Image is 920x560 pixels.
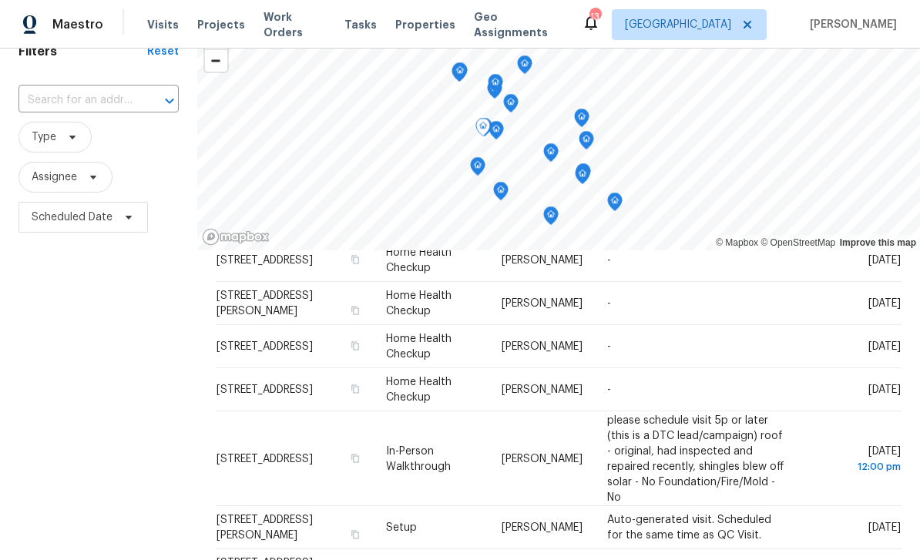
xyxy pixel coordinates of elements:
[575,166,590,189] div: Map marker
[487,80,502,104] div: Map marker
[52,17,103,32] span: Maestro
[386,445,451,471] span: In-Person Walkthrough
[716,237,758,248] a: Mapbox
[386,290,452,317] span: Home Health Checkup
[452,63,467,87] div: Map marker
[217,290,313,317] span: [STREET_ADDRESS][PERSON_NAME]
[470,157,485,181] div: Map marker
[348,451,361,464] button: Copy Address
[607,255,611,266] span: -
[607,298,611,309] span: -
[804,17,897,32] span: [PERSON_NAME]
[348,382,361,396] button: Copy Address
[32,210,112,225] span: Scheduled Date
[579,131,594,155] div: Map marker
[502,298,583,309] span: [PERSON_NAME]
[32,169,77,185] span: Assignee
[868,384,901,395] span: [DATE]
[761,237,835,248] a: OpenStreetMap
[202,228,270,246] a: Mapbox homepage
[475,118,491,142] div: Map marker
[488,74,503,98] div: Map marker
[502,522,583,533] span: [PERSON_NAME]
[217,341,313,352] span: [STREET_ADDRESS]
[607,341,611,352] span: -
[493,182,509,206] div: Map marker
[868,298,901,309] span: [DATE]
[589,9,600,25] div: 13
[147,44,179,59] div: Reset
[868,522,901,533] span: [DATE]
[205,49,227,72] button: Zoom out
[543,143,559,167] div: Map marker
[576,163,591,187] div: Map marker
[868,255,901,266] span: [DATE]
[18,44,147,59] h1: Filters
[474,9,563,40] span: Geo Assignments
[517,55,532,79] div: Map marker
[386,334,452,360] span: Home Health Checkup
[32,129,56,145] span: Type
[264,9,326,40] span: Work Orders
[205,50,227,72] span: Zoom out
[217,384,313,395] span: [STREET_ADDRESS]
[814,445,901,474] span: [DATE]
[502,341,583,352] span: [PERSON_NAME]
[502,255,583,266] span: [PERSON_NAME]
[607,515,771,541] span: Auto-generated visit. Scheduled for the same time as QC Visit.
[217,515,313,541] span: [STREET_ADDRESS][PERSON_NAME]
[607,193,623,216] div: Map marker
[502,453,583,464] span: [PERSON_NAME]
[348,528,361,542] button: Copy Address
[386,247,452,273] span: Home Health Checkup
[147,17,179,32] span: Visits
[868,341,901,352] span: [DATE]
[477,118,492,142] div: Map marker
[489,121,504,145] div: Map marker
[18,89,136,112] input: Search for an address...
[386,522,417,533] span: Setup
[502,384,583,395] span: [PERSON_NAME]
[348,303,361,317] button: Copy Address
[814,458,901,474] div: 12:00 pm
[840,237,916,248] a: Improve this map
[452,62,468,86] div: Map marker
[503,94,519,118] div: Map marker
[386,377,452,403] span: Home Health Checkup
[395,17,455,32] span: Properties
[348,253,361,267] button: Copy Address
[625,17,731,32] span: [GEOGRAPHIC_DATA]
[574,109,589,132] div: Map marker
[344,19,377,30] span: Tasks
[607,384,611,395] span: -
[348,339,361,353] button: Copy Address
[607,414,784,502] span: please schedule visit 5p or later (this is a DTC lead/campaign) roof - original, had inspected an...
[217,255,313,266] span: [STREET_ADDRESS]
[543,206,559,230] div: Map marker
[197,17,245,32] span: Projects
[159,90,180,112] button: Open
[217,453,313,464] span: [STREET_ADDRESS]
